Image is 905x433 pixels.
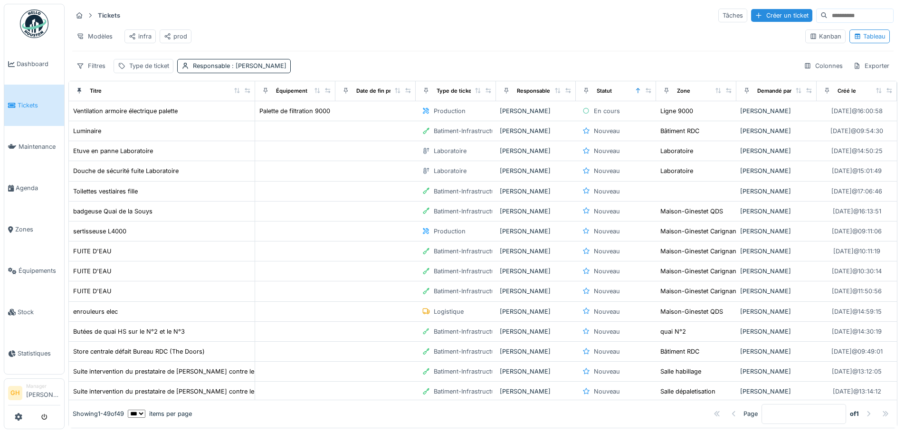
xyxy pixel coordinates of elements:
[4,333,64,374] a: Statistiques
[94,11,124,20] strong: Tickets
[434,347,501,356] div: Batiment-Infrastructure
[810,32,841,41] div: Kanban
[660,227,736,236] div: Maison-Ginestet Carignan
[594,187,620,196] div: Nouveau
[740,347,813,356] div: [PERSON_NAME]
[849,59,894,73] div: Exporter
[500,247,572,256] div: [PERSON_NAME]
[854,32,886,41] div: Tableau
[500,126,572,135] div: [PERSON_NAME]
[72,59,110,73] div: Filtres
[751,9,812,22] div: Créer un ticket
[434,247,501,256] div: Batiment-Infrastructure
[677,87,690,95] div: Zone
[830,126,883,135] div: [DATE] @ 09:54:30
[18,349,60,358] span: Statistiques
[740,106,813,115] div: [PERSON_NAME]
[740,247,813,256] div: [PERSON_NAME]
[740,267,813,276] div: [PERSON_NAME]
[833,387,881,396] div: [DATE] @ 13:14:12
[434,307,464,316] div: Logistique
[500,267,572,276] div: [PERSON_NAME]
[597,87,612,95] div: Statut
[500,146,572,155] div: [PERSON_NAME]
[660,166,693,175] div: Laboratoire
[4,85,64,126] a: Tickets
[660,247,736,256] div: Maison-Ginestet Carignan
[19,266,60,275] span: Équipements
[740,146,813,155] div: [PERSON_NAME]
[594,347,620,356] div: Nouveau
[276,87,307,95] div: Équipement
[831,347,883,356] div: [DATE] @ 09:49:01
[73,247,112,256] div: FUITE D'EAU
[4,209,64,250] a: Zones
[660,126,699,135] div: Bâtiment RDC
[660,106,693,115] div: Ligne 9000
[8,383,60,405] a: GH Manager[PERSON_NAME]
[356,87,404,95] div: Date de fin prévue
[743,409,758,418] div: Page
[18,101,60,110] span: Tickets
[500,227,572,236] div: [PERSON_NAME]
[4,167,64,209] a: Agenda
[831,146,883,155] div: [DATE] @ 14:50:25
[740,166,813,175] div: [PERSON_NAME]
[434,166,467,175] div: Laboratoire
[660,347,699,356] div: Bâtiment RDC
[594,106,620,115] div: En cours
[740,307,813,316] div: [PERSON_NAME]
[660,387,715,396] div: Salle dépaletisation
[594,146,620,155] div: Nouveau
[660,367,701,376] div: Salle habillage
[832,327,882,336] div: [DATE] @ 14:30:19
[500,387,572,396] div: [PERSON_NAME]
[437,87,474,95] div: Type de ticket
[740,387,813,396] div: [PERSON_NAME]
[594,166,620,175] div: Nouveau
[434,106,466,115] div: Production
[500,166,572,175] div: [PERSON_NAME]
[434,387,501,396] div: Batiment-Infrastructure
[740,287,813,296] div: [PERSON_NAME]
[73,166,179,175] div: Douche de sécurité fuite Laboratoire
[434,287,501,296] div: Batiment-Infrastructure
[594,247,620,256] div: Nouveau
[594,126,620,135] div: Nouveau
[660,287,736,296] div: Maison-Ginestet Carignan
[73,387,285,396] div: Suite intervention du prestataire de [PERSON_NAME] contre les nuisibles
[594,267,620,276] div: Nouveau
[259,106,330,115] div: Palette de filtration 9000
[193,61,286,70] div: Responsable
[500,187,572,196] div: [PERSON_NAME]
[832,307,882,316] div: [DATE] @ 14:59:15
[164,32,187,41] div: prod
[718,9,747,22] div: Tâches
[73,146,153,155] div: Etuve en panne Laboratoire
[4,250,64,291] a: Équipements
[128,409,192,418] div: items per page
[73,267,112,276] div: FUITE D'EAU
[20,10,48,38] img: Badge_color-CXgf-gQk.svg
[594,287,620,296] div: Nouveau
[73,126,101,135] div: Luminaire
[850,409,859,418] strong: of 1
[73,227,126,236] div: sertisseuse L4000
[19,142,60,151] span: Maintenance
[832,287,882,296] div: [DATE] @ 11:50:56
[434,367,501,376] div: Batiment-Infrastructure
[230,62,286,69] span: : [PERSON_NAME]
[500,287,572,296] div: [PERSON_NAME]
[500,327,572,336] div: [PERSON_NAME]
[17,59,60,68] span: Dashboard
[434,187,501,196] div: Batiment-Infrastructure
[800,59,847,73] div: Colonnes
[517,87,550,95] div: Responsable
[16,183,60,192] span: Agenda
[73,207,152,216] div: badgeuse Quai de la Souys
[73,347,205,356] div: Store centrale défait Bureau RDC (The Doors)
[73,106,178,115] div: Ventilation armoire électrique palette
[434,227,466,236] div: Production
[500,106,572,115] div: [PERSON_NAME]
[594,387,620,396] div: Nouveau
